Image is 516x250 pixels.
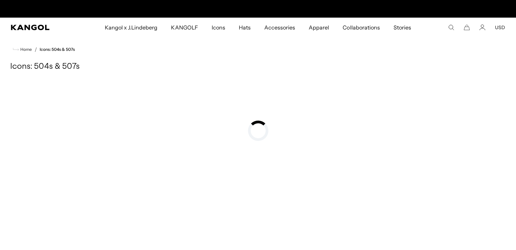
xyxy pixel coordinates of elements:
slideshow-component: Announcement bar [188,3,328,14]
span: Hats [239,18,251,37]
span: Accessories [264,18,295,37]
span: Kangol x J.Lindeberg [105,18,158,37]
li: / [32,45,37,54]
span: Stories [394,18,411,37]
span: Home [19,47,32,52]
button: Cart [464,24,470,30]
a: Stories [387,18,418,37]
a: Hats [232,18,257,37]
a: Kangol [11,25,69,30]
span: Apparel [309,18,329,37]
a: KANGOLF [164,18,205,37]
div: Announcement [188,3,328,14]
span: KANGOLF [171,18,198,37]
summary: Search here [448,24,454,30]
a: Apparel [302,18,336,37]
a: Icons [205,18,232,37]
button: USD [495,24,505,30]
a: Kangol x J.Lindeberg [98,18,165,37]
span: Collaborations [343,18,380,37]
a: Home [13,46,32,53]
a: Accessories [257,18,302,37]
div: 1 of 2 [188,3,328,14]
h1: Icons: 504s & 507s [10,62,506,72]
a: Account [479,24,485,30]
a: Icons: 504s & 507s [40,47,75,52]
span: Icons [212,18,225,37]
a: Collaborations [336,18,386,37]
